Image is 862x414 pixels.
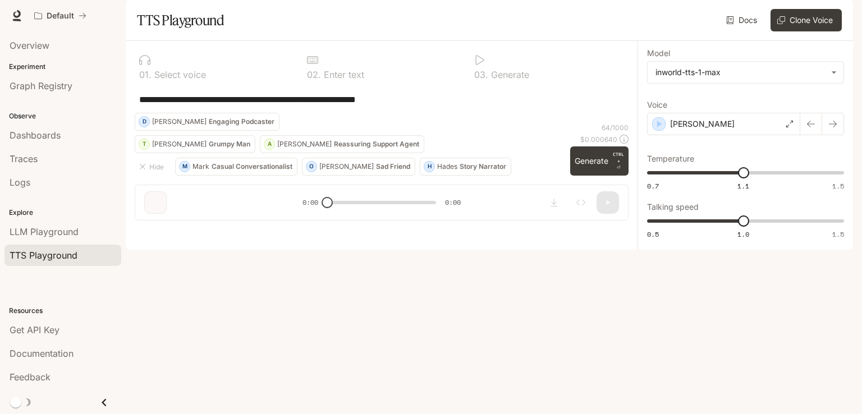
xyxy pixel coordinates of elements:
p: [PERSON_NAME] [152,141,207,148]
button: Hide [135,158,171,176]
span: 1.1 [737,181,749,191]
button: HHadesStory Narrator [420,158,511,176]
p: [PERSON_NAME] [277,141,332,148]
p: Temperature [647,155,694,163]
p: Talking speed [647,203,699,211]
p: Generate [488,70,529,79]
p: [PERSON_NAME] [319,163,374,170]
div: O [306,158,317,176]
button: T[PERSON_NAME]Grumpy Man [135,135,255,153]
span: 1.0 [737,229,749,239]
p: Hades [437,163,457,170]
button: All workspaces [29,4,91,27]
button: O[PERSON_NAME]Sad Friend [302,158,415,176]
div: H [424,158,434,176]
p: [PERSON_NAME] [670,118,735,130]
p: Voice [647,101,667,109]
p: Mark [192,163,209,170]
p: Model [647,49,670,57]
span: 0.5 [647,229,659,239]
p: $ 0.000640 [580,135,617,144]
p: Story Narrator [460,163,506,170]
p: Enter text [321,70,364,79]
span: 0.7 [647,181,659,191]
p: [PERSON_NAME] [152,118,207,125]
p: Reassuring Support Agent [334,141,419,148]
button: Clone Voice [771,9,842,31]
p: Sad Friend [376,163,410,170]
p: Default [47,11,74,21]
div: T [139,135,149,153]
button: A[PERSON_NAME]Reassuring Support Agent [260,135,424,153]
div: A [264,135,274,153]
button: MMarkCasual Conversationalist [175,158,297,176]
span: 1.5 [832,229,844,239]
div: M [180,158,190,176]
h1: TTS Playground [137,9,224,31]
div: inworld-tts-1-max [648,62,843,83]
span: 1.5 [832,181,844,191]
p: Select voice [152,70,206,79]
p: ⏎ [613,151,624,171]
p: CTRL + [613,151,624,164]
p: 0 2 . [307,70,321,79]
a: Docs [724,9,762,31]
p: 64 / 1000 [602,123,629,132]
p: Casual Conversationalist [212,163,292,170]
p: Engaging Podcaster [209,118,274,125]
div: inworld-tts-1-max [655,67,826,78]
button: D[PERSON_NAME]Engaging Podcaster [135,113,279,131]
p: 0 1 . [139,70,152,79]
p: Grumpy Man [209,141,250,148]
p: 0 3 . [474,70,488,79]
button: GenerateCTRL +⏎ [570,146,629,176]
div: D [139,113,149,131]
